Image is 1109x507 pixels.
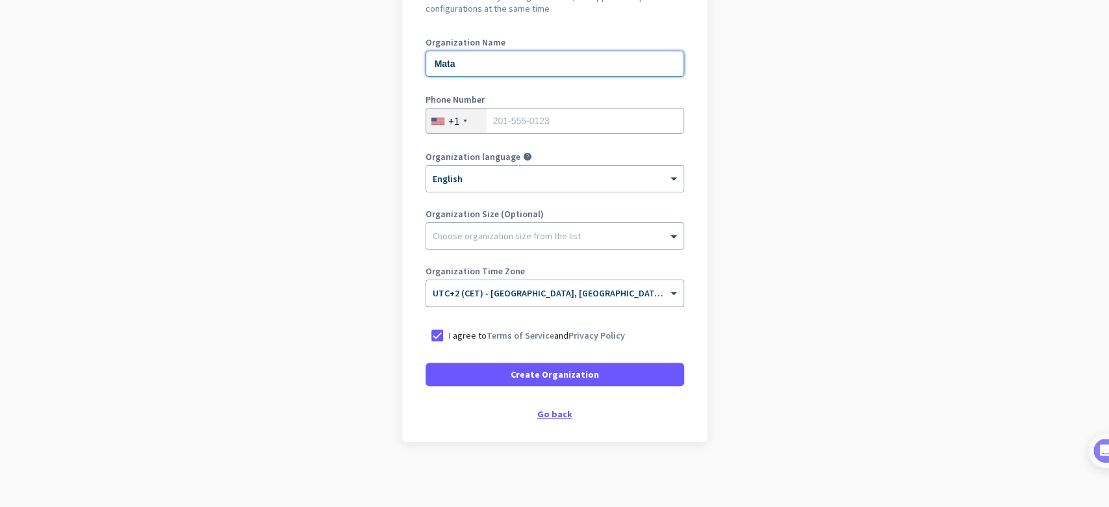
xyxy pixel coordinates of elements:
[487,330,554,341] a: Terms of Service
[426,51,684,77] input: What is the name of your organization?
[426,266,684,276] label: Organization Time Zone
[426,95,684,104] label: Phone Number
[448,114,459,127] div: +1
[568,330,625,341] a: Privacy Policy
[426,152,520,161] label: Organization language
[426,38,684,47] label: Organization Name
[511,368,599,381] span: Create Organization
[523,152,532,161] i: help
[426,108,684,134] input: 201-555-0123
[426,409,684,419] div: Go back
[426,363,684,386] button: Create Organization
[426,209,684,218] label: Organization Size (Optional)
[449,329,625,342] p: I agree to and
